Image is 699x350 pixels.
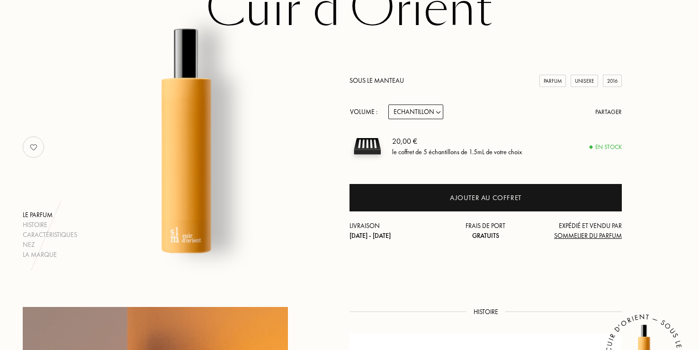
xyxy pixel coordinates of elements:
img: sample box [349,129,385,164]
div: Histoire [23,220,77,230]
div: Ajouter au coffret [450,192,521,203]
div: Parfum [539,75,566,87]
div: 20,00 € [392,136,522,147]
div: La marque [23,250,77,260]
div: Caractéristiques [23,230,77,240]
div: Volume : [349,105,383,119]
div: Expédié et vendu par [531,221,622,241]
div: Nez [23,240,77,250]
span: Gratuits [472,231,499,240]
img: no_like_p.png [24,138,43,157]
div: le coffret de 5 échantillons de 1.5mL de votre choix [392,147,522,157]
div: Frais de port [440,221,531,241]
img: Cuir d'Orient Sous le Manteau [69,26,304,260]
div: Livraison [349,221,440,241]
div: 2016 [603,75,622,87]
span: [DATE] - [DATE] [349,231,391,240]
div: Le parfum [23,210,77,220]
a: Sous le Manteau [349,76,404,85]
div: Partager [595,107,622,117]
div: Unisexe [571,75,598,87]
span: Sommelier du Parfum [554,231,622,240]
div: En stock [590,142,622,152]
